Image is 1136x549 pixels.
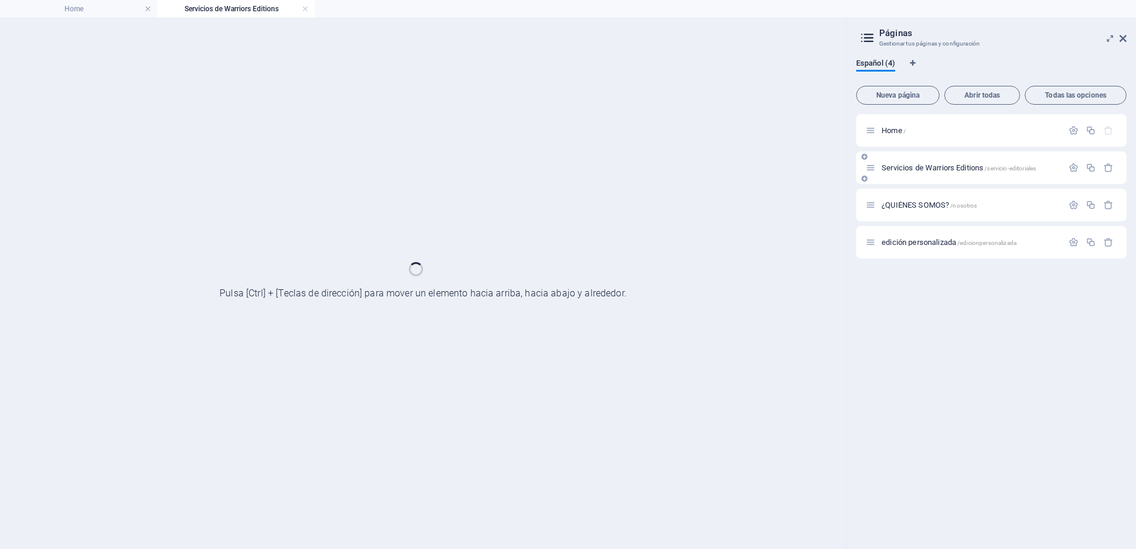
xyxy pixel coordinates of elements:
[1086,125,1096,135] div: Duplicar
[1103,125,1114,135] div: La página principal no puede eliminarse
[950,202,977,209] span: /nosotros
[1103,237,1114,247] div: Eliminar
[950,92,1015,99] span: Abrir todas
[1069,125,1079,135] div: Configuración
[882,201,977,209] span: Haz clic para abrir la página
[1030,92,1121,99] span: Todas las opciones
[882,163,1036,172] span: Haz clic para abrir la página
[856,56,895,73] span: Español (4)
[879,28,1127,38] h2: Páginas
[878,164,1063,172] div: Servicios de Warriors Editions/servicio-editoriales
[1086,200,1096,210] div: Duplicar
[1103,200,1114,210] div: Eliminar
[879,38,1103,49] h3: Gestionar tus páginas y configuración
[856,59,1127,81] div: Pestañas de idiomas
[878,238,1063,246] div: edición personalizada/edicionpersonalizada
[878,201,1063,209] div: ¿QUIÉNES SOMOS?/nosotros
[861,92,934,99] span: Nueva página
[878,127,1063,134] div: Home/
[856,86,940,105] button: Nueva página
[882,126,906,135] span: Haz clic para abrir la página
[1086,237,1096,247] div: Duplicar
[1069,237,1079,247] div: Configuración
[1103,163,1114,173] div: Eliminar
[882,238,1016,247] span: Haz clic para abrir la página
[944,86,1020,105] button: Abrir todas
[1069,200,1079,210] div: Configuración
[1025,86,1127,105] button: Todas las opciones
[985,165,1036,172] span: /servicio-editoriales
[957,240,1016,246] span: /edicionpersonalizada
[157,2,315,15] h4: Servicios de Warriors Editions
[1086,163,1096,173] div: Duplicar
[1069,163,1079,173] div: Configuración
[903,128,906,134] span: /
